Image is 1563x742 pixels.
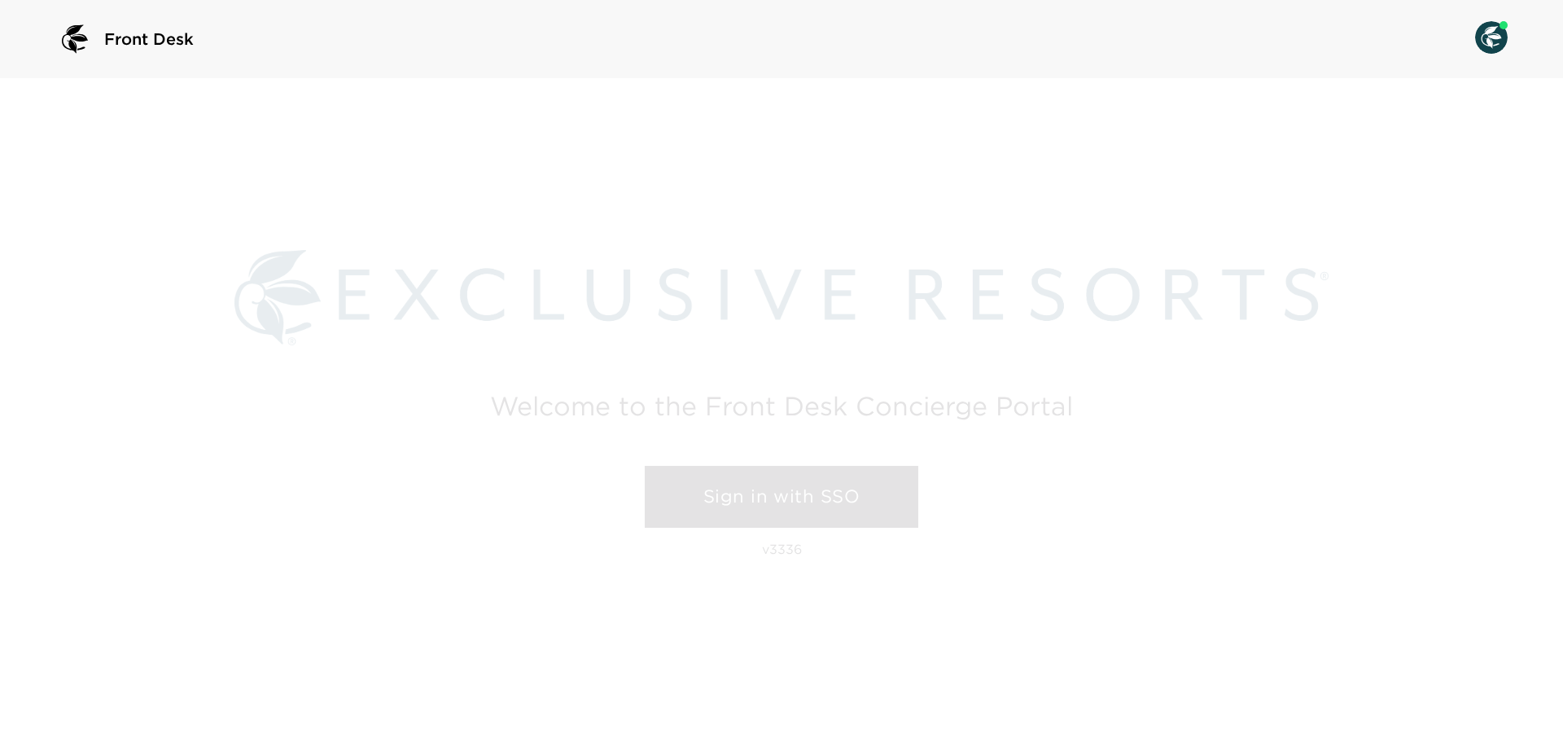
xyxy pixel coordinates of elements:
[234,250,1329,345] img: Exclusive Resorts logo
[55,20,94,59] img: logo
[1475,21,1508,54] img: User
[645,466,918,528] a: Sign in with SSO
[762,541,802,557] p: v3336
[490,393,1073,419] h2: Welcome to the Front Desk Concierge Portal
[104,28,194,50] span: Front Desk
